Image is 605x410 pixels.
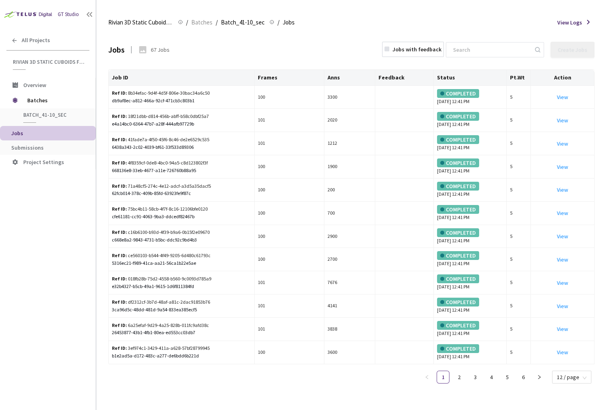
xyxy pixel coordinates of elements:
[557,279,568,286] a: View
[557,256,568,263] a: View
[112,345,127,351] b: Ref ID:
[112,89,214,97] div: 8b34efac-9d4f-4d5f-806e-30bac34a6c50
[507,70,531,86] th: Pt.Wt
[469,371,482,384] li: 3
[324,86,375,109] td: 3300
[557,349,568,356] a: View
[437,89,503,106] div: [DATE] 12:41 PM
[112,276,127,282] b: Ref ID:
[324,318,375,341] td: 3838
[537,375,542,380] span: right
[23,158,64,166] span: Project Settings
[112,144,251,151] div: 6438a343-2c02-4039-bf61-33f533d89306
[324,132,375,155] td: 1212
[109,70,255,86] th: Job ID
[112,206,127,212] b: Ref ID:
[112,252,214,260] div: ce560103-b544-4f49-9205-6d480c61793c
[437,228,479,237] div: COMPLETED
[557,371,587,383] span: 12 / page
[437,298,479,306] div: COMPLETED
[507,294,531,318] td: 5
[255,86,325,109] td: 100
[421,371,433,384] button: left
[324,271,375,294] td: 7676
[112,136,127,142] b: Ref ID:
[557,325,568,333] a: View
[112,229,127,235] b: Ref ID:
[112,90,127,96] b: Ref ID:
[277,18,279,27] li: /
[112,97,251,105] div: db9af8ec-a812-466a-92cf-471cb3c803b1
[324,179,375,202] td: 200
[324,70,375,86] th: Anns
[437,135,503,152] div: [DATE] 12:41 PM
[112,329,251,337] div: 26453877-43b1-4fb1-80ea-ed553cc03db7
[437,135,479,144] div: COMPLETED
[437,112,479,121] div: COMPLETED
[255,294,325,318] td: 101
[11,144,44,151] span: Submissions
[255,248,325,271] td: 100
[507,318,531,341] td: 5
[112,205,214,213] div: 75bc4b11-58cb-4f7f-8c16-12106bfe0120
[255,202,325,225] td: 100
[112,352,251,360] div: b1e2ad5a-d172-483c-a277-de6bdd6b221d
[557,186,568,193] a: View
[517,371,530,384] li: 6
[255,341,325,364] td: 100
[108,18,173,27] span: Rivian 3D Static Cuboids fixed[2024-25]
[112,322,214,329] div: 6a25efaf-9d29-4a25-828b-011fc9afd38c
[23,81,46,89] span: Overview
[112,298,214,306] div: df2312cf-3b7d-48af-a81c-2dac91853b76
[112,113,214,120] div: 18f21dbb-d814-456b-abff-b58c0dbf25a7
[112,113,127,119] b: Ref ID:
[255,271,325,294] td: 101
[112,283,251,290] div: e32b4327-b5cb-49a1-9615-1d6f811384fd
[437,371,449,384] li: 1
[437,182,479,191] div: COMPLETED
[11,130,23,137] span: Jobs
[27,92,82,108] span: Batches
[533,371,546,384] button: right
[485,371,498,384] li: 4
[58,10,79,18] div: GT Studio
[557,18,582,27] span: View Logs
[324,155,375,179] td: 1900
[23,112,83,118] span: Batch_41-10_sec
[469,371,481,383] a: 3
[112,167,251,175] div: 668136e8-33eb-4677-a11e-726760b88a95
[453,371,465,384] li: 2
[437,158,503,175] div: [DATE] 12:41 PM
[112,252,127,258] b: Ref ID:
[507,132,531,155] td: 5
[437,89,479,98] div: COMPLETED
[437,205,503,221] div: [DATE] 12:41 PM
[191,18,212,27] span: Batches
[501,371,514,384] li: 5
[112,306,251,314] div: 3ca96d5c-48dd-481d-9a54-833ea385ecf5
[507,179,531,202] td: 5
[324,109,375,132] td: 2020
[324,341,375,364] td: 3600
[437,251,503,268] div: [DATE] 12:41 PM
[485,371,497,383] a: 4
[437,251,479,260] div: COMPLETED
[552,371,591,380] div: Page Size
[112,183,214,190] div: 71a48cf5-274c-4e12-adcf-a3d5a35dacf5
[255,70,325,86] th: Frames
[437,112,503,128] div: [DATE] 12:41 PM
[425,375,429,380] span: left
[112,213,251,221] div: cfe61181-cc91-4063-9ba3-ddcedf82467b
[507,86,531,109] td: 5
[108,43,125,56] div: Jobs
[437,228,503,245] div: [DATE] 12:41 PM
[324,202,375,225] td: 700
[324,248,375,271] td: 2700
[324,225,375,248] td: 2900
[437,274,479,283] div: COMPLETED
[507,341,531,364] td: 5
[437,274,503,291] div: [DATE] 12:41 PM
[437,321,503,337] div: [DATE] 12:41 PM
[437,321,479,330] div: COMPLETED
[22,37,50,44] span: All Projects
